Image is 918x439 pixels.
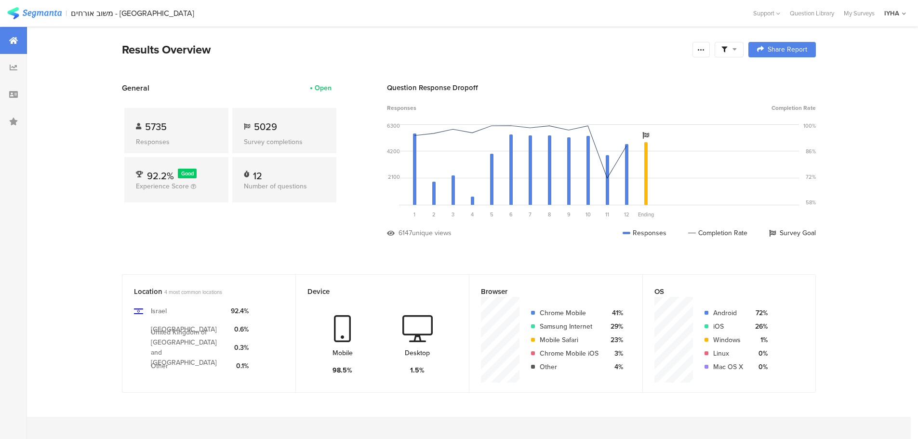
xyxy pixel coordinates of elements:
[806,199,816,206] div: 58%
[540,335,599,345] div: Mobile Safari
[405,348,430,358] div: Desktop
[624,211,629,218] span: 12
[751,348,768,359] div: 0%
[231,324,249,334] div: 0.6%
[529,211,532,218] span: 7
[654,286,788,297] div: OS
[540,348,599,359] div: Chrome Mobile iOS
[122,82,149,93] span: General
[151,327,223,368] div: United Kingdom of [GEOGRAPHIC_DATA] and [GEOGRAPHIC_DATA]
[623,228,666,238] div: Responses
[753,6,780,21] div: Support
[806,173,816,181] div: 72%
[254,120,277,134] span: 5029
[136,181,189,191] span: Experience Score
[387,147,400,155] div: 4200
[806,147,816,155] div: 86%
[231,343,249,353] div: 0.3%
[713,335,743,345] div: Windows
[244,137,325,147] div: Survey completions
[606,335,623,345] div: 23%
[122,41,688,58] div: Results Overview
[490,211,493,218] span: 5
[688,228,747,238] div: Completion Rate
[253,169,262,178] div: 12
[585,211,591,218] span: 10
[307,286,441,297] div: Device
[509,211,513,218] span: 6
[164,288,222,296] span: 4 most common locations
[387,122,400,130] div: 6300
[540,362,599,372] div: Other
[751,362,768,372] div: 0%
[713,308,743,318] div: Android
[145,120,167,134] span: 5735
[387,104,416,112] span: Responses
[7,7,62,19] img: segmanta logo
[136,137,217,147] div: Responses
[399,228,412,238] div: 6147
[388,173,400,181] div: 2100
[606,348,623,359] div: 3%
[413,211,415,218] span: 1
[884,9,899,18] div: IYHA
[713,348,743,359] div: Linux
[768,46,807,53] span: Share Report
[713,321,743,332] div: iOS
[333,365,352,375] div: 98.5%
[244,181,307,191] span: Number of questions
[452,211,454,218] span: 3
[751,308,768,318] div: 72%
[540,321,599,332] div: Samsung Internet
[642,132,649,139] i: Survey Goal
[151,306,167,316] div: Israel
[606,321,623,332] div: 29%
[540,308,599,318] div: Chrome Mobile
[772,104,816,112] span: Completion Rate
[432,211,436,218] span: 2
[231,306,249,316] div: 92.4%
[606,362,623,372] div: 4%
[606,308,623,318] div: 41%
[181,170,194,177] span: Good
[481,286,615,297] div: Browser
[333,348,353,358] div: Mobile
[636,211,655,218] div: Ending
[769,228,816,238] div: Survey Goal
[134,286,268,297] div: Location
[713,362,743,372] div: Mac OS X
[151,361,168,371] div: Other
[410,365,425,375] div: 1.5%
[605,211,609,218] span: 11
[66,8,67,19] div: |
[387,82,816,93] div: Question Response Dropoff
[231,361,249,371] div: 0.1%
[785,9,839,18] a: Question Library
[751,335,768,345] div: 1%
[412,228,452,238] div: unique views
[751,321,768,332] div: 26%
[147,169,174,183] span: 92.2%
[839,9,879,18] a: My Surveys
[548,211,551,218] span: 8
[471,211,474,218] span: 4
[151,324,217,334] div: [GEOGRAPHIC_DATA]
[71,9,194,18] div: משוב אורחים - [GEOGRAPHIC_DATA]
[803,122,816,130] div: 100%
[567,211,571,218] span: 9
[315,83,332,93] div: Open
